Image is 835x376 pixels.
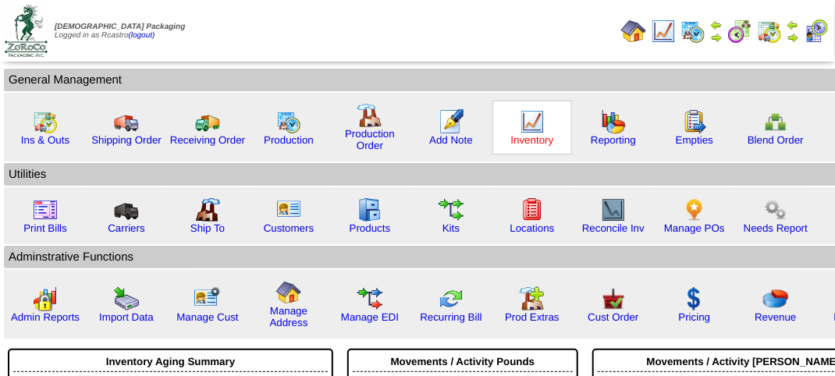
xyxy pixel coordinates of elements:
div: Movements / Activity Pounds [353,352,573,372]
a: Production Order [345,128,395,151]
img: zoroco-logo-small.webp [5,5,48,57]
a: Ship To [190,222,225,234]
img: calendarcustomer.gif [804,19,829,44]
div: Inventory Aging Summary [13,352,328,372]
img: po.png [682,197,707,222]
a: Ins & Outs [21,134,69,146]
img: line_graph.gif [520,109,545,134]
img: arrowleft.gif [787,19,799,31]
a: Recurring Bill [420,311,481,323]
img: workorder.gif [682,109,707,134]
img: calendarprod.gif [276,109,301,134]
img: calendarprod.gif [680,19,705,44]
img: factory.gif [357,103,382,128]
a: Import Data [99,311,154,323]
img: truck3.gif [114,197,139,222]
img: locations.gif [520,197,545,222]
a: (logout) [129,31,155,40]
a: Customers [264,222,314,234]
img: calendarinout.gif [757,19,782,44]
a: Manage Cust [176,311,238,323]
a: Admin Reports [11,311,80,323]
a: Shipping Order [91,134,162,146]
a: Blend Order [748,134,804,146]
img: workflow.png [763,197,788,222]
a: Production [264,134,314,146]
img: arrowleft.gif [710,19,723,31]
img: import.gif [114,286,139,311]
img: edi.gif [357,286,382,311]
img: graph2.png [33,286,58,311]
a: Print Bills [23,222,67,234]
img: cabinet.gif [357,197,382,222]
img: arrowright.gif [710,31,723,44]
img: calendarinout.gif [33,109,58,134]
img: line_graph.gif [651,19,676,44]
span: Logged in as Rcastro [55,23,185,40]
img: dollar.gif [682,286,707,311]
img: invoice2.gif [33,197,58,222]
img: truck2.gif [195,109,220,134]
a: Pricing [679,311,711,323]
a: Reporting [591,134,636,146]
img: truck.gif [114,109,139,134]
img: customers.gif [276,197,301,222]
a: Carriers [108,222,144,234]
a: Kits [442,222,460,234]
a: Prod Extras [505,311,560,323]
img: cust_order.png [601,286,626,311]
a: Empties [676,134,713,146]
img: managecust.png [194,286,222,311]
a: Revenue [755,311,796,323]
a: Inventory [511,134,554,146]
a: Add Note [429,134,473,146]
a: Cust Order [588,311,638,323]
img: arrowright.gif [787,31,799,44]
a: Manage POs [664,222,725,234]
img: home.gif [276,280,301,305]
img: prodextras.gif [520,286,545,311]
a: Reconcile Inv [582,222,645,234]
a: Manage Address [270,305,308,328]
a: Needs Report [744,222,808,234]
img: graph.gif [601,109,626,134]
img: orders.gif [439,109,464,134]
img: line_graph2.gif [601,197,626,222]
img: home.gif [621,19,646,44]
a: Locations [510,222,554,234]
img: reconcile.gif [439,286,464,311]
a: Receiving Order [170,134,245,146]
img: calendarblend.gif [727,19,752,44]
img: factory2.gif [195,197,220,222]
img: workflow.gif [439,197,464,222]
a: Products [350,222,391,234]
img: pie_chart.png [763,286,788,311]
a: Manage EDI [341,311,399,323]
img: network.png [763,109,788,134]
span: [DEMOGRAPHIC_DATA] Packaging [55,23,185,31]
